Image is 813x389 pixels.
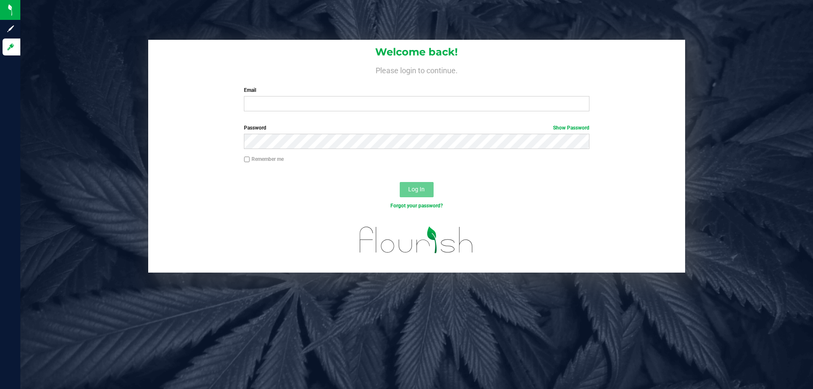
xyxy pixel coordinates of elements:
[244,86,589,94] label: Email
[148,47,685,58] h1: Welcome back!
[148,64,685,74] h4: Please login to continue.
[244,125,266,131] span: Password
[390,203,443,209] a: Forgot your password?
[400,182,434,197] button: Log In
[349,218,484,262] img: flourish_logo.svg
[553,125,589,131] a: Show Password
[244,155,284,163] label: Remember me
[244,157,250,163] input: Remember me
[6,43,15,51] inline-svg: Log in
[6,25,15,33] inline-svg: Sign up
[408,186,425,193] span: Log In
